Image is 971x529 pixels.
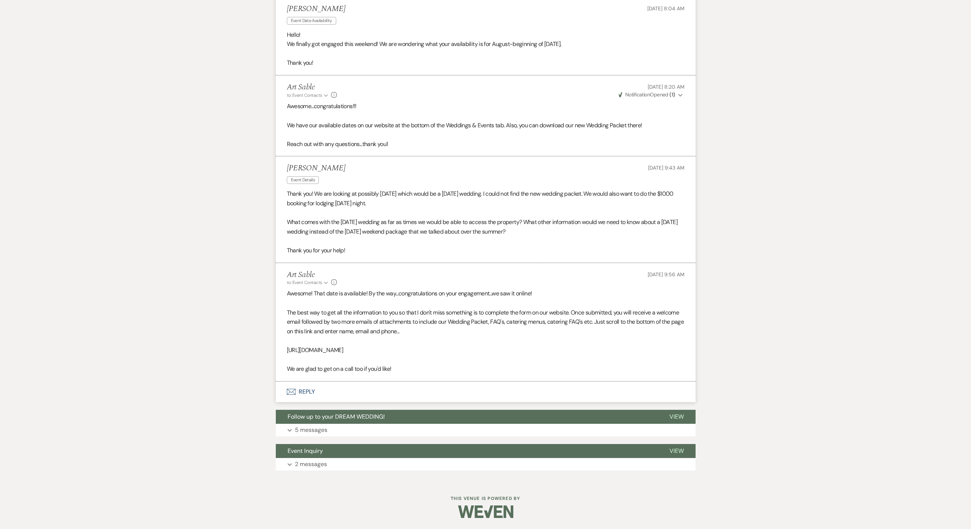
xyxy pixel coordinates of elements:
button: Follow up to your DREAM WEDDING! [276,410,658,424]
span: [DATE] 8:04 AM [647,5,684,12]
span: [DATE] 9:43 AM [648,164,684,171]
button: Reply [276,381,696,402]
h5: Art Sable [287,270,337,280]
span: Follow up to your DREAM WEDDING! [288,413,385,420]
p: Thank you for your help! [287,246,685,255]
button: NotificationOpened (1) [618,91,685,99]
button: 2 messages [276,458,696,471]
span: [DATE] 8:20 AM [648,84,684,90]
button: to: Event Contacts [287,279,329,286]
h5: Art Sable [287,83,337,92]
p: Reach out with any questions...thank you1 [287,139,685,149]
p: Thank you! We are looking at possibly [DATE] which would be a [DATE] wedding. I could not find th... [287,189,685,208]
p: We are glad to get on a call too if you'd like! [287,364,685,374]
button: to: Event Contacts [287,92,329,99]
span: Event Date Availability [287,17,336,25]
h5: [PERSON_NAME] [287,4,345,14]
p: Hello! [287,30,685,40]
p: What comes with the [DATE] wedding as far as times we would be able to access the property? What ... [287,217,685,236]
img: Weven Logo [458,499,513,525]
span: Event Details [287,176,319,184]
button: View [658,444,696,458]
p: Thank you! [287,58,685,68]
h5: [PERSON_NAME] [287,164,345,173]
strong: ( 1 ) [669,91,675,98]
button: View [658,410,696,424]
span: View [669,447,684,455]
button: 5 messages [276,424,696,436]
span: to: Event Contacts [287,92,322,98]
span: to: Event Contacts [287,280,322,285]
p: [URL][DOMAIN_NAME] [287,345,685,355]
p: The best way to get all the information to you so that I don't miss something is to complete the ... [287,308,685,336]
p: Awesome! That date is available! By the way...congratulations on your engagement...we saw it online! [287,289,685,298]
span: [DATE] 9:56 AM [648,271,684,278]
span: Opened [619,91,675,98]
span: View [669,413,684,420]
span: Notification [625,91,650,98]
p: We have our available dates on our website at the bottom of the Weddings & Events tab. Also, you ... [287,121,685,130]
button: Event Inquiry [276,444,658,458]
p: 2 messages [295,459,327,469]
p: 5 messages [295,425,327,435]
p: We finally got engaged this weekend! We are wondering what your availability is for August-beginn... [287,39,685,49]
p: Awesome...congratulations!!! [287,102,685,111]
span: Event Inquiry [288,447,323,455]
